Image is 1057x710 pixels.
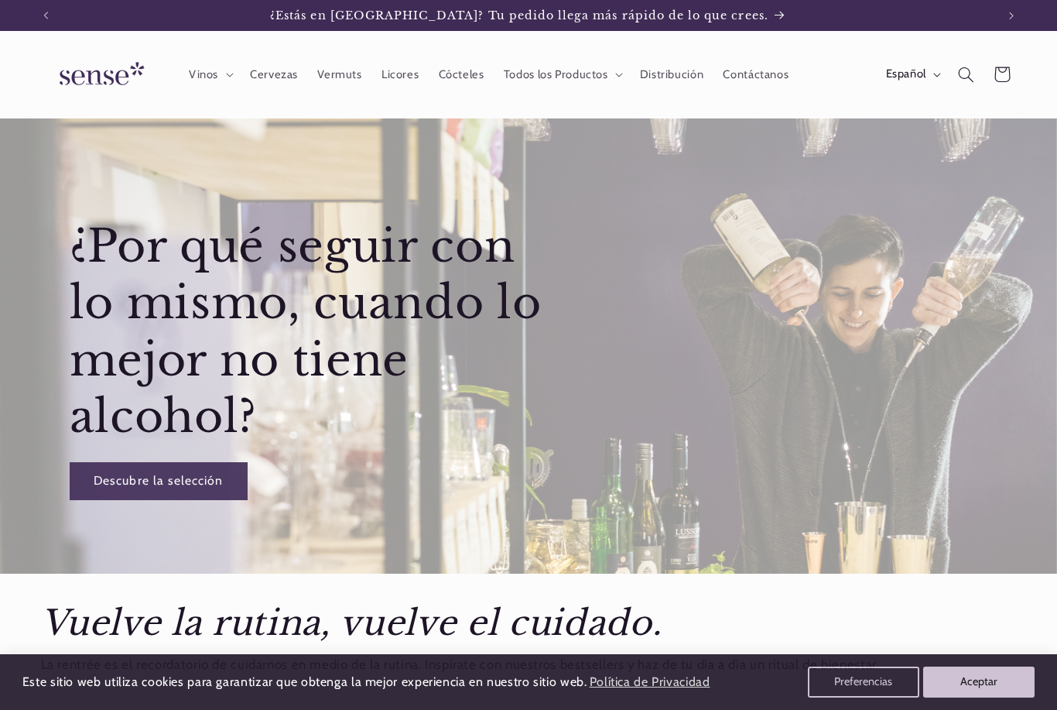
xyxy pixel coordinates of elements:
p: La rentrée es el recordatorio de cuidarnos en medio de la rutina. Inspírate con nuestros bestsell... [41,653,1017,677]
span: Distribución [640,67,704,82]
span: Licores [381,67,419,82]
span: Todos los Productos [504,67,608,82]
img: Sense [41,53,157,97]
a: Contáctanos [713,57,799,91]
span: Contáctanos [723,67,788,82]
a: Política de Privacidad (opens in a new tab) [587,669,712,696]
summary: Todos los Productos [494,57,630,91]
em: Vuelve la rutina, vuelve el cuidado. [41,602,662,644]
button: Aceptar [923,667,1035,698]
span: Este sitio web utiliza cookies para garantizar que obtenga la mejor experiencia en nuestro sitio ... [22,674,587,689]
button: Preferencias [808,667,919,698]
a: Cócteles [429,57,494,91]
a: Cervezas [240,57,307,91]
span: Vermuts [317,67,361,82]
a: Vermuts [308,57,372,91]
span: Vinos [189,67,218,82]
span: Cócteles [439,67,484,82]
button: Español [876,59,948,90]
summary: Búsqueda [948,57,983,92]
h2: ¿Por qué seguir con lo mismo, cuando lo mejor no tiene alcohol? [69,218,565,446]
span: Cervezas [250,67,298,82]
a: Distribución [630,57,713,91]
span: ¿Estás en [GEOGRAPHIC_DATA]? Tu pedido llega más rápido de lo que crees. [270,9,768,22]
a: Licores [371,57,429,91]
summary: Vinos [179,57,240,91]
a: Sense [35,46,163,103]
a: Descubre la selección [69,462,247,500]
span: Español [886,66,926,83]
